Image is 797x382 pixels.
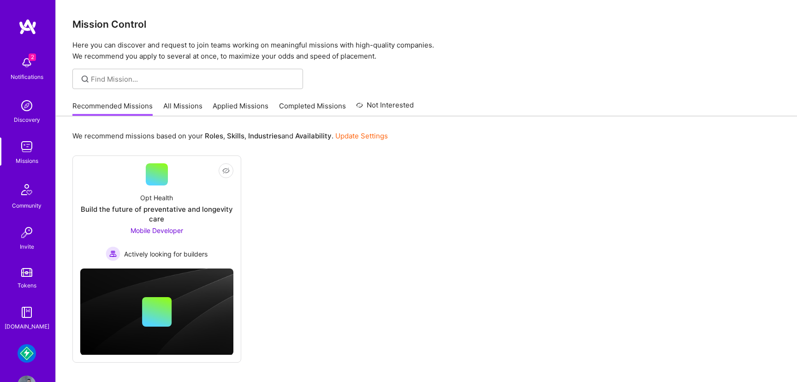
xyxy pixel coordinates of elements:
b: Roles [205,131,223,140]
span: Actively looking for builders [124,249,208,259]
a: All Missions [163,101,202,116]
img: teamwork [18,137,36,156]
a: Opt HealthBuild the future of preventative and longevity careMobile Developer Actively looking fo... [80,163,233,261]
div: Invite [20,242,34,251]
div: Tokens [18,281,36,290]
p: We recommend missions based on your , , and . [72,131,388,141]
div: Discovery [14,115,40,125]
i: icon EyeClosed [222,167,230,174]
b: Skills [227,131,244,140]
p: Here you can discover and request to join teams working on meaningful missions with high-quality ... [72,40,780,62]
img: Mudflap: Fintech for Trucking [18,344,36,363]
img: Community [16,179,38,201]
div: Missions [16,156,38,166]
h3: Mission Control [72,18,780,30]
img: Actively looking for builders [106,246,120,261]
a: Applied Missions [213,101,268,116]
b: Industries [248,131,281,140]
img: tokens [21,268,32,277]
a: Mudflap: Fintech for Trucking [15,344,38,363]
div: Opt Health [140,193,173,203]
i: icon SearchGrey [80,74,90,84]
div: Build the future of preventative and longevity care [80,204,233,224]
img: discovery [18,96,36,115]
a: Not Interested [356,100,414,116]
img: bell [18,54,36,72]
a: Recommended Missions [72,101,153,116]
span: Mobile Developer [131,227,183,234]
a: Update Settings [335,131,388,140]
img: guide book [18,303,36,322]
a: Completed Missions [279,101,346,116]
input: Find Mission... [91,74,296,84]
img: cover [80,269,233,355]
div: Community [12,201,42,210]
img: Invite [18,223,36,242]
div: Notifications [11,72,43,82]
span: 2 [29,54,36,61]
b: Availability [295,131,332,140]
img: logo [18,18,37,35]
div: [DOMAIN_NAME] [5,322,49,331]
